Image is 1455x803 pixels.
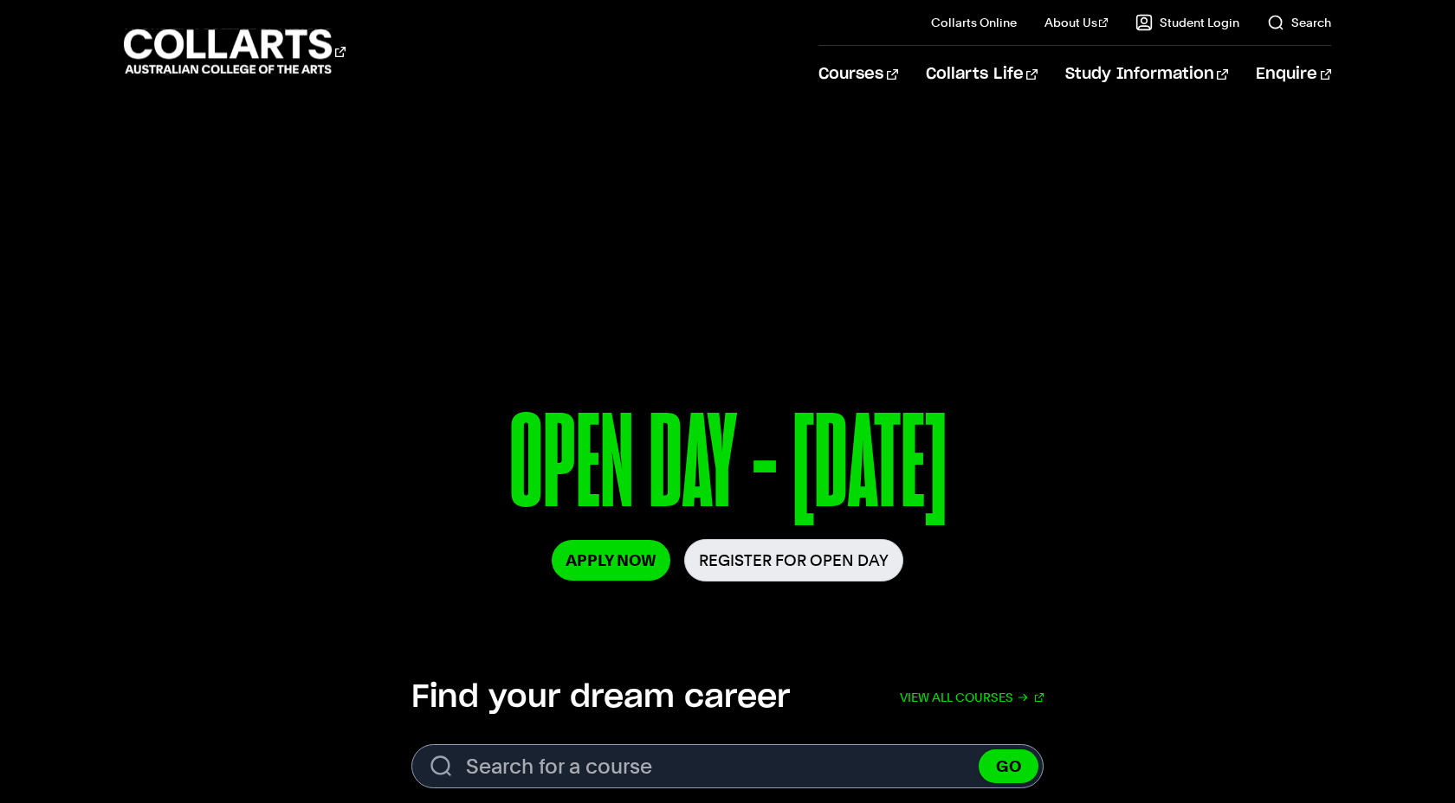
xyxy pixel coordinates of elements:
a: Register for Open Day [684,539,903,581]
button: GO [979,749,1038,783]
a: Apply Now [552,540,670,581]
a: About Us [1044,14,1109,31]
a: Courses [818,46,897,103]
a: Collarts Life [926,46,1038,103]
h2: Find your dream career [411,678,790,716]
a: View all courses [900,678,1044,716]
a: Collarts Online [931,14,1017,31]
form: Search [411,744,1044,788]
a: Student Login [1135,14,1239,31]
div: Go to homepage [124,27,346,76]
a: Search [1267,14,1331,31]
input: Search for a course [411,744,1044,788]
p: OPEN DAY - [DATE] [228,396,1227,539]
a: Enquire [1256,46,1331,103]
a: Study Information [1065,46,1228,103]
